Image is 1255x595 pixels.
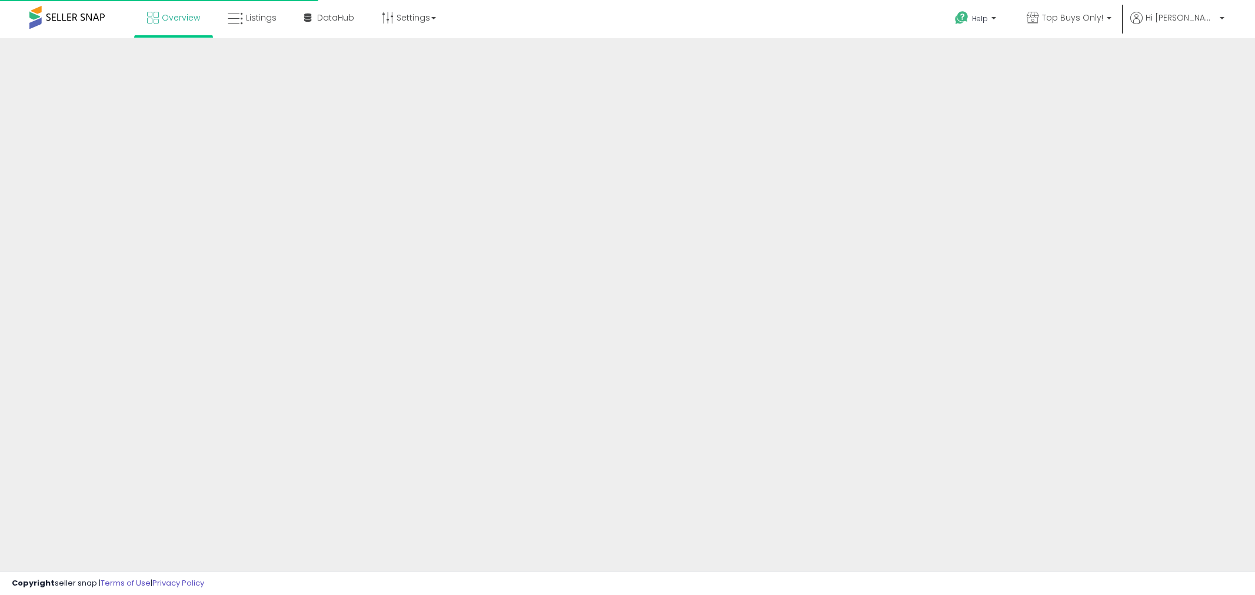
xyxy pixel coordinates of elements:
[946,2,1008,38] a: Help
[162,12,200,24] span: Overview
[1130,12,1224,38] a: Hi [PERSON_NAME]
[1042,12,1103,24] span: Top Buys Only!
[972,14,988,24] span: Help
[317,12,354,24] span: DataHub
[1146,12,1216,24] span: Hi [PERSON_NAME]
[246,12,277,24] span: Listings
[954,11,969,25] i: Get Help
